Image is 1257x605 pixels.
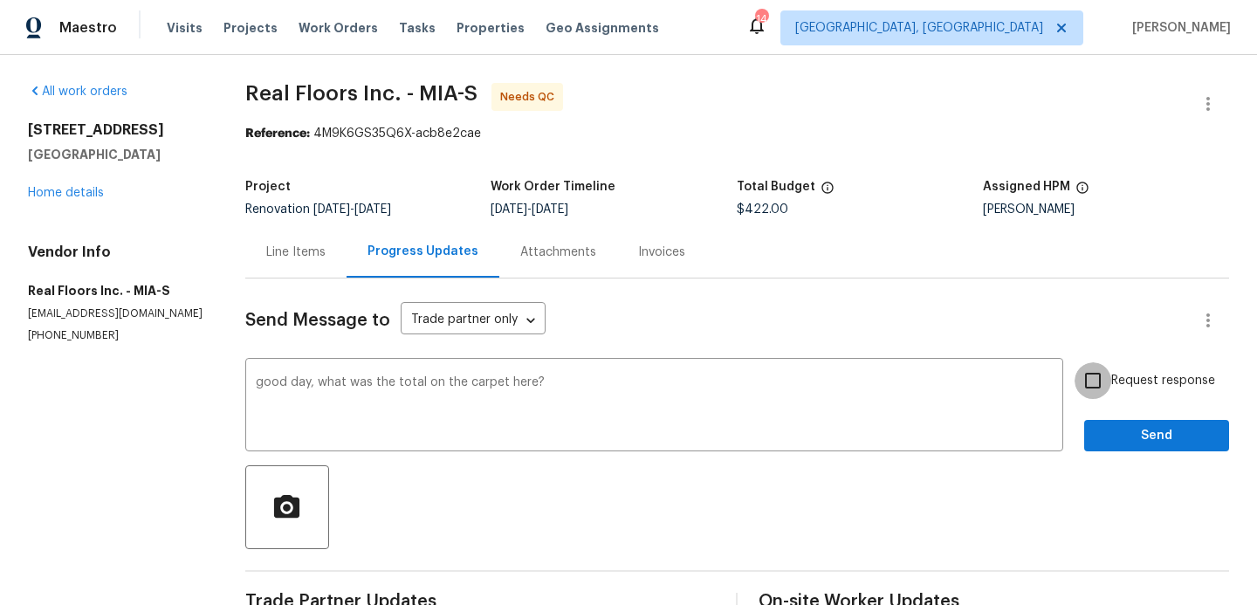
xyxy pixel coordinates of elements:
[28,86,127,98] a: All work orders
[28,146,203,163] h5: [GEOGRAPHIC_DATA]
[520,244,596,261] div: Attachments
[245,83,477,104] span: Real Floors Inc. - MIA-S
[245,127,310,140] b: Reference:
[546,19,659,37] span: Geo Assignments
[28,121,203,139] h2: [STREET_ADDRESS]
[1111,372,1215,390] span: Request response
[1125,19,1231,37] span: [PERSON_NAME]
[167,19,203,37] span: Visits
[821,181,835,203] span: The total cost of line items that have been proposed by Opendoor. This sum includes line items th...
[737,181,815,193] h5: Total Budget
[28,282,203,299] h5: Real Floors Inc. - MIA-S
[491,203,568,216] span: -
[491,181,615,193] h5: Work Order Timeline
[313,203,350,216] span: [DATE]
[28,244,203,261] h4: Vendor Info
[532,203,568,216] span: [DATE]
[245,203,391,216] span: Renovation
[1075,181,1089,203] span: The hpm assigned to this work order.
[245,312,390,329] span: Send Message to
[299,19,378,37] span: Work Orders
[59,19,117,37] span: Maestro
[638,244,685,261] div: Invoices
[500,88,561,106] span: Needs QC
[223,19,278,37] span: Projects
[256,376,1054,437] textarea: good day, what was the total on the carpet here?
[491,203,527,216] span: [DATE]
[457,19,525,37] span: Properties
[399,22,436,34] span: Tasks
[795,19,1043,37] span: [GEOGRAPHIC_DATA], [GEOGRAPHIC_DATA]
[755,10,767,28] div: 14
[245,181,291,193] h5: Project
[983,181,1070,193] h5: Assigned HPM
[28,187,104,199] a: Home details
[28,328,203,343] p: [PHONE_NUMBER]
[401,306,546,335] div: Trade partner only
[367,243,478,260] div: Progress Updates
[1084,420,1229,452] button: Send
[983,203,1229,216] div: [PERSON_NAME]
[737,203,788,216] span: $422.00
[266,244,326,261] div: Line Items
[354,203,391,216] span: [DATE]
[313,203,391,216] span: -
[245,125,1230,142] div: 4M9K6GS35Q6X-acb8e2cae
[28,306,203,321] p: [EMAIL_ADDRESS][DOMAIN_NAME]
[1098,425,1215,447] span: Send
